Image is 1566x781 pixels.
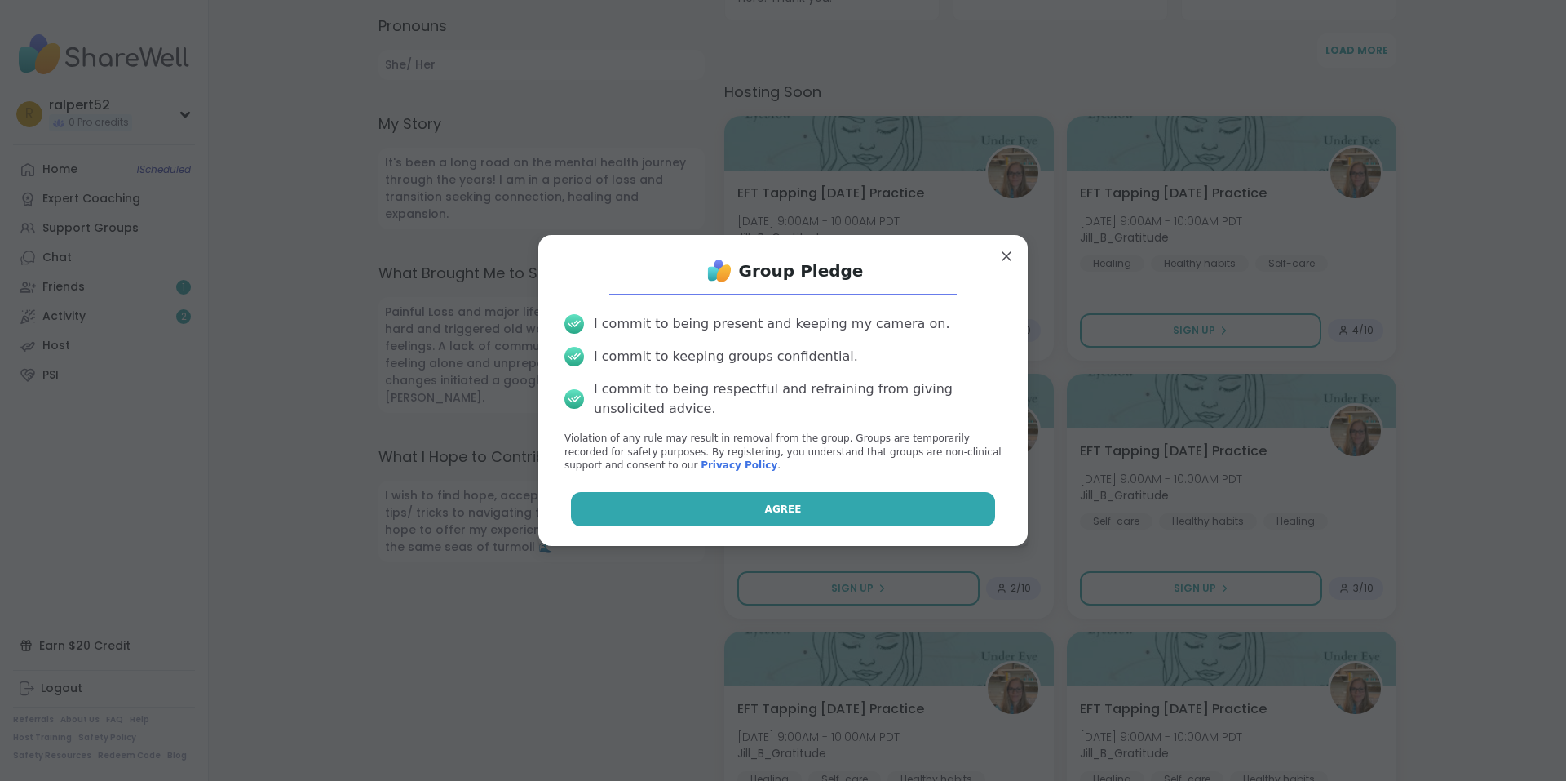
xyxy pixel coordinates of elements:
[594,314,949,334] div: I commit to being present and keeping my camera on.
[701,459,777,471] a: Privacy Policy
[739,260,864,282] h1: Group Pledge
[564,432,1002,473] p: Violation of any rule may result in removal from the group. Groups are temporarily recorded for s...
[594,347,858,366] div: I commit to keeping groups confidential.
[703,255,736,287] img: ShareWell Logo
[571,492,996,526] button: Agree
[594,379,1002,419] div: I commit to being respectful and refraining from giving unsolicited advice.
[765,502,802,517] span: Agree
